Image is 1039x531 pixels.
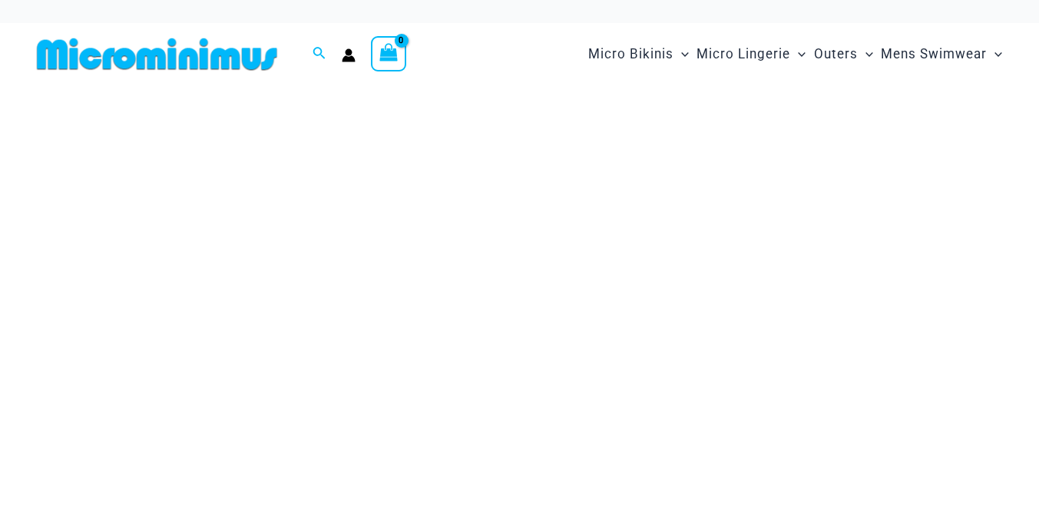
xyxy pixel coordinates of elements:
[673,35,689,74] span: Menu Toggle
[881,35,987,74] span: Mens Swimwear
[582,28,1008,80] nav: Site Navigation
[342,48,356,62] a: Account icon link
[588,35,673,74] span: Micro Bikinis
[790,35,806,74] span: Menu Toggle
[814,35,858,74] span: Outers
[371,36,406,71] a: View Shopping Cart, empty
[858,35,873,74] span: Menu Toggle
[987,35,1002,74] span: Menu Toggle
[693,31,809,78] a: Micro LingerieMenu ToggleMenu Toggle
[810,31,877,78] a: OutersMenu ToggleMenu Toggle
[313,45,326,64] a: Search icon link
[877,31,1006,78] a: Mens SwimwearMenu ToggleMenu Toggle
[31,37,283,71] img: MM SHOP LOGO FLAT
[584,31,693,78] a: Micro BikinisMenu ToggleMenu Toggle
[697,35,790,74] span: Micro Lingerie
